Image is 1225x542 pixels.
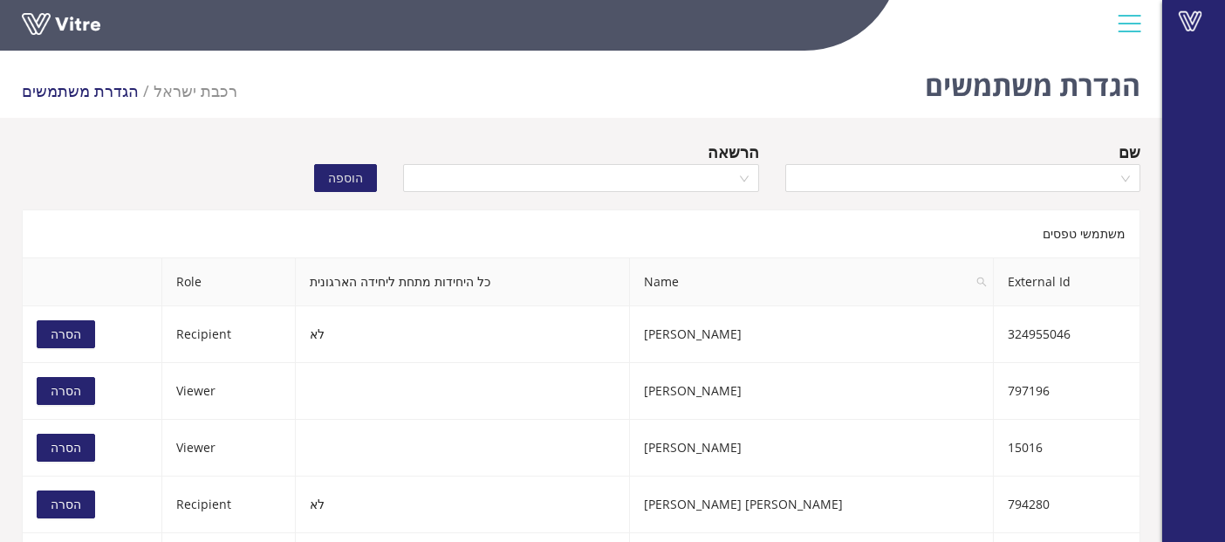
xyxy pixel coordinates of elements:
[37,377,95,405] button: הסרה
[176,496,231,512] span: Recipient
[37,491,95,518] button: הסרה
[969,258,994,305] span: search
[154,80,237,101] span: 335
[1008,439,1043,456] span: 15016
[37,434,95,462] button: הסרה
[1008,382,1050,399] span: 797196
[630,258,993,305] span: Name
[176,326,231,342] span: Recipient
[22,79,154,103] li: הגדרת משתמשים
[925,44,1140,118] h1: הגדרת משתמשים
[630,477,994,533] td: [PERSON_NAME] [PERSON_NAME]
[162,258,296,306] th: Role
[708,140,759,164] div: הרשאה
[1008,496,1050,512] span: 794280
[51,381,81,401] span: הסרה
[296,258,630,306] th: כל היחידות מתחת ליחידה הארגונית
[296,306,630,363] td: לא
[296,477,630,533] td: לא
[1119,140,1140,164] div: שם
[976,277,987,287] span: search
[630,420,994,477] td: [PERSON_NAME]
[176,439,216,456] span: Viewer
[51,495,81,514] span: הסרה
[22,209,1140,257] div: משתמשי טפסים
[176,382,216,399] span: Viewer
[630,363,994,420] td: [PERSON_NAME]
[51,325,81,344] span: הסרה
[37,320,95,348] button: הסרה
[630,306,994,363] td: [PERSON_NAME]
[1008,326,1071,342] span: 324955046
[51,438,81,457] span: הסרה
[994,258,1140,306] th: External Id
[314,164,377,192] button: הוספה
